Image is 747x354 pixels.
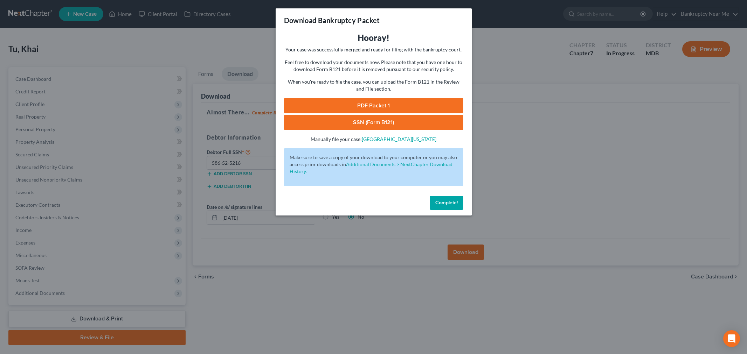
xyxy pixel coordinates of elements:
[284,32,463,43] h3: Hooray!
[284,46,463,53] p: Your case was successfully merged and ready for filing with the bankruptcy court.
[284,115,463,130] a: SSN (Form B121)
[723,330,740,347] div: Open Intercom Messenger
[430,196,463,210] button: Complete!
[284,15,380,25] h3: Download Bankruptcy Packet
[284,136,463,143] p: Manually file your case:
[284,59,463,73] p: Feel free to download your documents now. Please note that you have one hour to download Form B12...
[290,154,458,175] p: Make sure to save a copy of your download to your computer or you may also access prior downloads in
[435,200,458,206] span: Complete!
[284,98,463,113] a: PDF Packet 1
[284,78,463,92] p: When you're ready to file the case, you can upload the Form B121 in the Review and File section.
[362,136,436,142] a: [GEOGRAPHIC_DATA][US_STATE]
[290,161,452,174] a: Additional Documents > NextChapter Download History.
